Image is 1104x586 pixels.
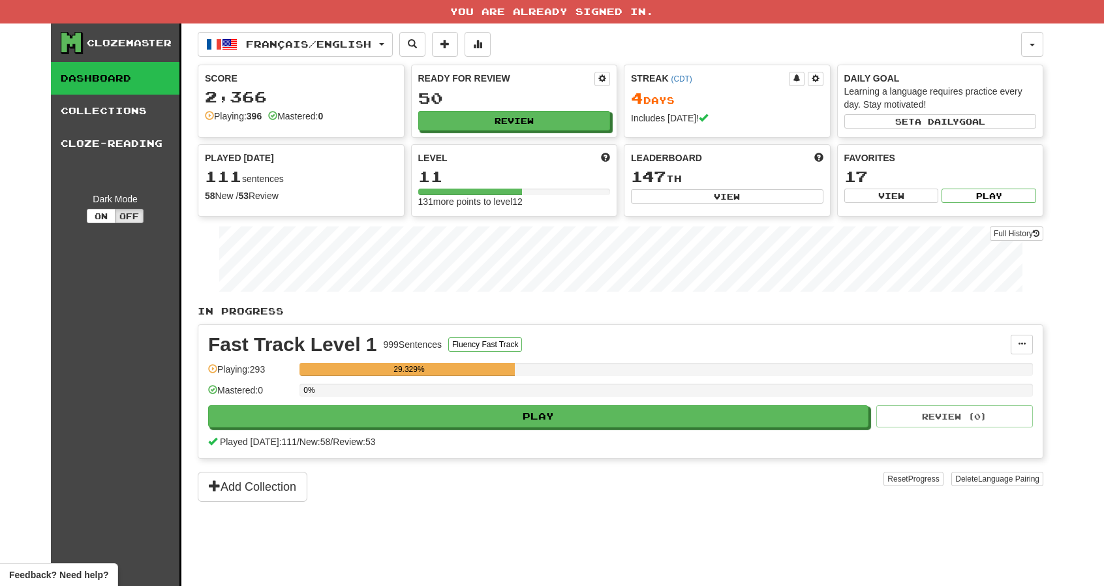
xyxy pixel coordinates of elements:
div: Ready for Review [418,72,595,85]
div: th [631,168,823,185]
span: Score more points to level up [601,151,610,164]
span: New: 58 [299,437,330,447]
span: Leaderboard [631,151,702,164]
button: Play [208,405,868,427]
span: 111 [205,167,242,185]
button: Review [418,111,611,131]
div: Mastered: 0 [208,384,293,405]
span: 147 [631,167,666,185]
div: 999 Sentences [384,338,442,351]
span: a daily [915,117,959,126]
div: Mastered: [268,110,323,123]
span: This week in points, UTC [814,151,823,164]
button: On [87,209,115,223]
div: 29.329% [303,363,514,376]
span: 4 [631,89,643,107]
button: Français/English [198,32,393,57]
span: Played [DATE]: 111 [220,437,297,447]
div: 131 more points to level 12 [418,195,611,208]
span: Open feedback widget [9,568,108,581]
div: Day s [631,90,823,107]
div: 2,366 [205,89,397,105]
span: Level [418,151,448,164]
button: Review (0) [876,405,1033,427]
a: (CDT) [671,74,692,84]
button: Add Collection [198,472,307,502]
span: Played [DATE] [205,151,274,164]
a: Full History [990,226,1043,241]
button: View [631,189,823,204]
div: Fast Track Level 1 [208,335,377,354]
button: More stats [465,32,491,57]
button: Search sentences [399,32,425,57]
div: Dark Mode [61,193,170,206]
button: ResetProgress [883,472,943,486]
span: Review: 53 [333,437,375,447]
span: Français / English [246,39,371,50]
button: Seta dailygoal [844,114,1037,129]
div: 17 [844,168,1037,185]
div: Includes [DATE]! [631,112,823,125]
p: In Progress [198,305,1043,318]
span: / [330,437,333,447]
div: New / Review [205,189,397,202]
a: Cloze-Reading [51,127,179,160]
button: Play [942,189,1036,203]
div: Streak [631,72,789,85]
div: Daily Goal [844,72,1037,85]
button: Fluency Fast Track [448,337,522,352]
button: DeleteLanguage Pairing [951,472,1043,486]
div: Favorites [844,151,1037,164]
div: Clozemaster [87,37,172,50]
div: sentences [205,168,397,185]
div: Playing: [205,110,262,123]
button: Off [115,209,144,223]
div: Playing: 293 [208,363,293,384]
strong: 53 [238,191,249,201]
strong: 58 [205,191,215,201]
button: Add sentence to collection [432,32,458,57]
a: Dashboard [51,62,179,95]
div: 11 [418,168,611,185]
div: 50 [418,90,611,106]
a: Collections [51,95,179,127]
span: Language Pairing [978,474,1039,484]
span: Progress [908,474,940,484]
button: View [844,189,939,203]
div: Score [205,72,397,85]
strong: 396 [247,111,262,121]
span: / [297,437,299,447]
div: Learning a language requires practice every day. Stay motivated! [844,85,1037,111]
strong: 0 [318,111,323,121]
